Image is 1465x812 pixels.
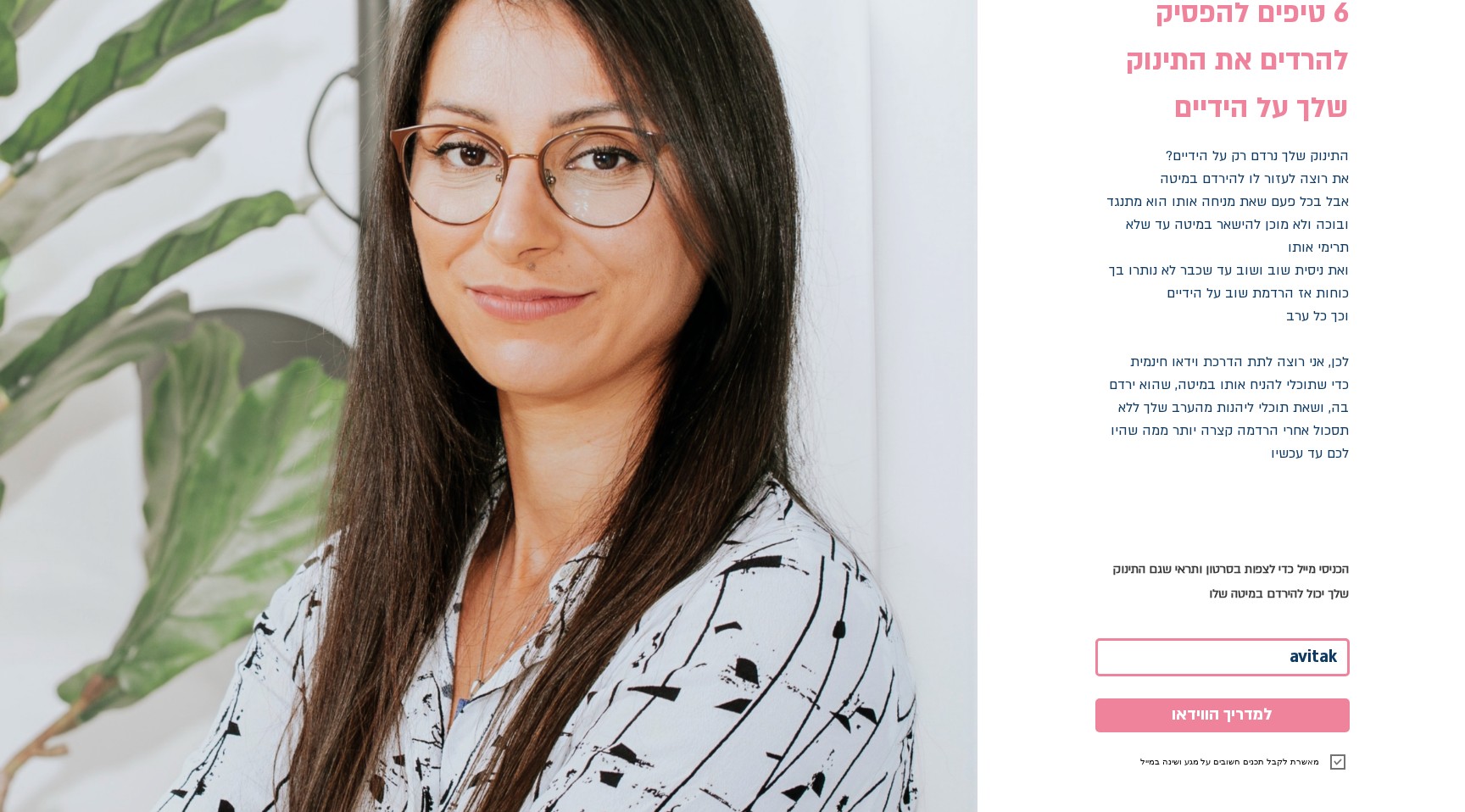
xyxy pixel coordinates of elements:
[1113,561,1349,602] span: הכניסי מייל כדי לצפות בסרטון ותראי שגם התינוק שלך יכול להירדם במיטה שלו
[1095,698,1350,732] button: למדריך הווידאו
[1109,261,1349,303] span: ואת ניסית שוב ושוב עד שכבר לא נותרו בך כוחות אז הרדמת שוב על הידיים
[1286,307,1349,325] span: וכך כל ערב
[1106,192,1349,257] span: אבל בכל פעם שאת מניחה אותו הוא מתנגד ובוכה ולא מוכן להישאר במיטה עד שלא תרימי אותו
[1140,757,1318,766] span: מאשרת לקבל תכנים חשובים על מגע ושינה במייל
[1172,702,1273,728] span: למדריך הווידאו
[1130,353,1349,371] span: לכן, אני רוצה לתת הדרכת וידאו חינמית
[1166,147,1349,165] span: התינוק שלך נרדם רק על הידיים?
[1095,638,1350,676] input: מייל*
[1109,375,1349,463] span: כדי שתוכלי להניח אותו במיטה, שהוא ירדם בה, ושאת תוכלי ליהנות מהערב שלך ללא תסכול אחרי הרדמה קצרה ...
[1160,170,1349,188] span: את רוצה לעזור לו להירדם במיטה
